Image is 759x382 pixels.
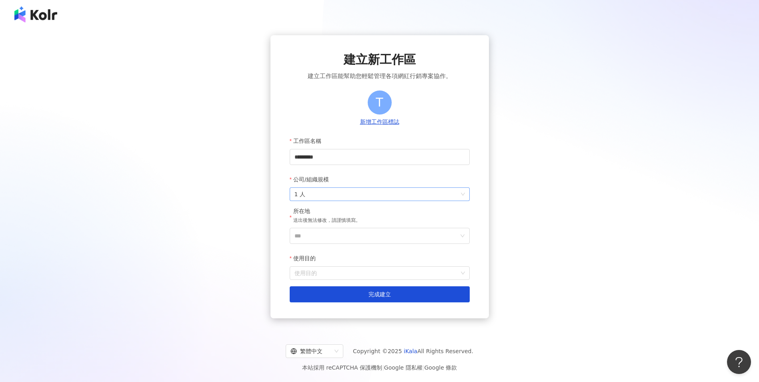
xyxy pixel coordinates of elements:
span: 1 人 [294,188,465,201]
label: 公司/組織規模 [290,171,335,187]
span: 建立工作區能幫助您輕鬆管理各項網紅行銷專案協作。 [308,71,452,81]
a: Google 隱私權 [384,364,423,371]
div: 所在地 [293,207,360,215]
span: | [423,364,425,371]
iframe: Help Scout Beacon - Open [727,350,751,374]
a: Google 條款 [424,364,457,371]
span: 完成建立 [368,291,391,298]
label: 工作區名稱 [290,133,327,149]
img: logo [14,6,57,22]
span: | [382,364,384,371]
span: T [376,93,383,112]
label: 使用目的 [290,250,322,266]
span: 本站採用 reCAPTCHA 保護機制 [302,363,457,372]
span: down [460,233,465,238]
button: 新增工作區標誌 [358,118,402,127]
p: 送出後無法修改，請謹慎填寫。 [293,217,360,225]
input: 工作區名稱 [290,149,470,165]
button: 完成建立 [290,286,470,302]
a: iKala [404,348,417,354]
div: 繁體中文 [290,345,331,358]
span: Copyright © 2025 All Rights Reserved. [353,346,473,356]
span: 建立新工作區 [344,51,416,68]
